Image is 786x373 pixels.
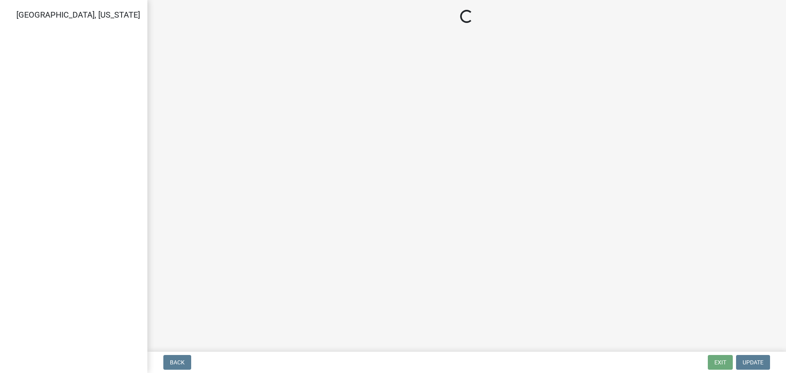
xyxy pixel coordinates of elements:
[163,355,191,370] button: Back
[736,355,770,370] button: Update
[16,10,140,20] span: [GEOGRAPHIC_DATA], [US_STATE]
[743,359,763,366] span: Update
[170,359,185,366] span: Back
[708,355,733,370] button: Exit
